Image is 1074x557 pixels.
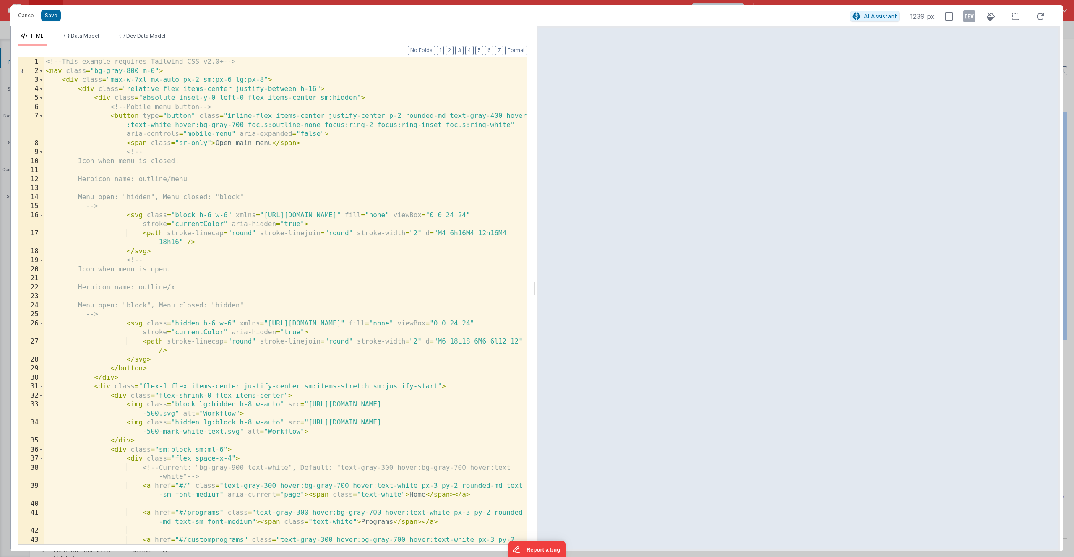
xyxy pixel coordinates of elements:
div: 20 [18,265,44,274]
div: 15 [18,202,44,211]
button: AI Assistant [850,11,900,22]
button: 7 [495,46,503,55]
div: 34 [18,418,44,436]
button: Cancel [14,10,39,21]
div: 35 [18,436,44,445]
div: 26 [18,319,44,337]
div: 33 [18,400,44,418]
div: 31 [18,382,44,391]
div: 3 [18,75,44,85]
div: 23 [18,292,44,301]
button: 1 [437,46,444,55]
button: 6 [485,46,493,55]
span: AI Assistant [864,13,897,20]
div: 8 [18,139,44,148]
div: 17 [18,229,44,247]
div: 5 [18,94,44,103]
div: 22 [18,283,44,292]
div: 11 [18,166,44,175]
div: 38 [18,463,44,482]
div: 32 [18,391,44,401]
div: 41 [18,508,44,526]
div: 14 [18,193,44,202]
span: HTML [29,33,44,39]
div: 25 [18,310,44,319]
div: 36 [18,445,44,455]
div: 16 [18,211,44,229]
div: 39 [18,482,44,500]
button: 4 [465,46,474,55]
div: 30 [18,373,44,383]
button: 3 [455,46,464,55]
button: 5 [475,46,483,55]
div: 7 [18,112,44,139]
div: 27 [18,337,44,355]
div: 1 [18,57,44,67]
div: 19 [18,256,44,265]
div: 12 [18,175,44,184]
div: 2 [18,67,44,76]
div: 28 [18,355,44,364]
div: 10 [18,157,44,166]
div: 4 [18,85,44,94]
div: 21 [18,274,44,283]
div: 29 [18,364,44,373]
div: 13 [18,184,44,193]
button: 2 [446,46,454,55]
button: No Folds [408,46,435,55]
div: 42 [18,526,44,536]
div: 24 [18,301,44,310]
div: 37 [18,454,44,463]
button: Format [505,46,527,55]
div: 9 [18,148,44,157]
span: 1239 px [910,11,935,21]
div: 6 [18,103,44,112]
div: 40 [18,500,44,509]
span: Data Model [71,33,99,39]
button: Save [41,10,61,21]
div: 43 [18,536,44,554]
span: Dev Data Model [126,33,165,39]
div: 18 [18,247,44,256]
